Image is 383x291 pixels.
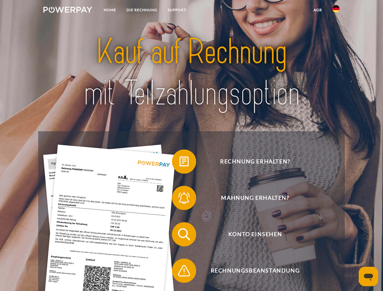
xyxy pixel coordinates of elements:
span: Rechnungsbeanstandung [181,259,329,283]
iframe: Schaltfläche zum Öffnen des Messaging-Fensters [359,267,378,286]
span: Mahnung erhalten? [181,186,329,210]
a: SUPPORT [163,5,191,15]
img: logo-powerpay-white.svg [43,7,92,13]
img: qb_bell.svg [176,190,192,206]
img: de [332,5,340,12]
img: qb_search.svg [176,227,192,242]
img: qb_warning.svg [176,263,192,278]
button: Mahnung erhalten? [172,186,330,210]
span: Konto einsehen [181,222,329,246]
span: Rechnung erhalten? [181,149,329,174]
a: Home [99,5,121,15]
button: Rechnungsbeanstandung [172,259,330,283]
button: Rechnung erhalten? [172,149,330,174]
img: title-powerpay_de.svg [58,29,325,116]
button: Konto einsehen [172,222,330,246]
img: qb_bill.svg [176,154,192,169]
a: DIE RECHNUNG [121,5,163,15]
a: agb [308,5,327,15]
